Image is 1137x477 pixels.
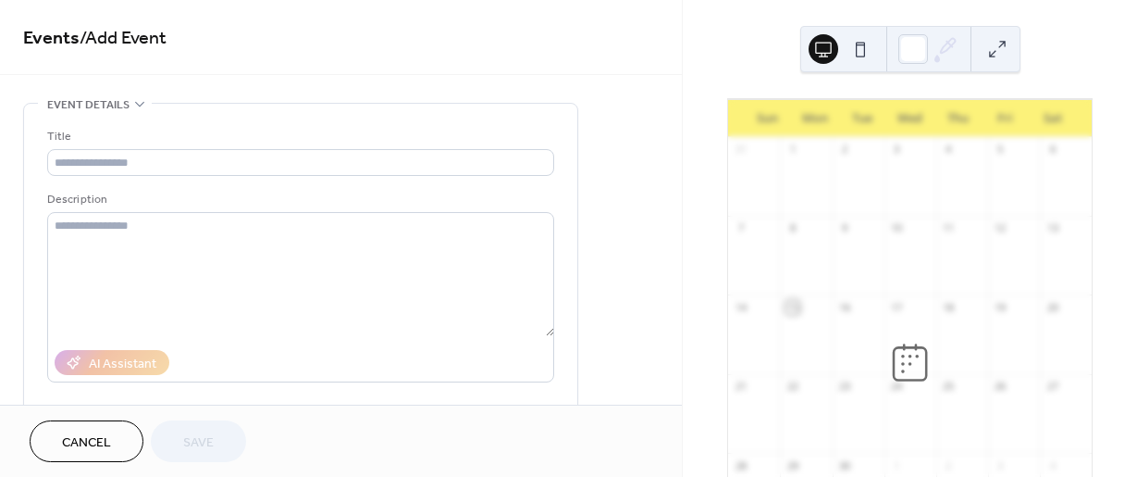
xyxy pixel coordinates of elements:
div: Thu [933,100,982,137]
div: 26 [994,380,1007,394]
div: 18 [942,300,956,314]
div: 4 [1045,458,1059,472]
div: 8 [785,221,799,235]
div: Description [47,190,550,209]
div: 1 [785,143,799,157]
div: 23 [838,380,852,394]
a: Events [23,20,80,56]
span: Event details [47,95,130,115]
div: 3 [890,143,904,157]
div: 27 [1045,380,1059,394]
div: 31 [734,143,748,157]
span: Cancel [62,433,111,453]
div: 25 [942,380,956,394]
button: Cancel [30,421,143,462]
div: Sat [1029,100,1077,137]
div: Sun [743,100,791,137]
div: 13 [1045,221,1059,235]
div: Title [47,127,550,146]
div: 11 [942,221,956,235]
div: 6 [1045,143,1059,157]
div: 10 [890,221,904,235]
div: Wed [886,100,934,137]
div: 2 [942,458,956,472]
div: 4 [942,143,956,157]
div: 3 [994,458,1007,472]
div: 19 [994,300,1007,314]
div: 1 [890,458,904,472]
div: 29 [785,458,799,472]
span: / Add Event [80,20,167,56]
div: 7 [734,221,748,235]
div: 15 [785,300,799,314]
div: 24 [890,380,904,394]
div: 17 [890,300,904,314]
div: 14 [734,300,748,314]
div: 20 [1045,300,1059,314]
div: 28 [734,458,748,472]
div: Fri [982,100,1030,137]
div: 30 [838,458,852,472]
div: 2 [838,143,852,157]
div: Mon [791,100,839,137]
div: 5 [994,143,1007,157]
div: 22 [785,380,799,394]
div: 9 [838,221,852,235]
div: Tue [838,100,886,137]
div: 12 [994,221,1007,235]
div: 21 [734,380,748,394]
div: 16 [838,300,852,314]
